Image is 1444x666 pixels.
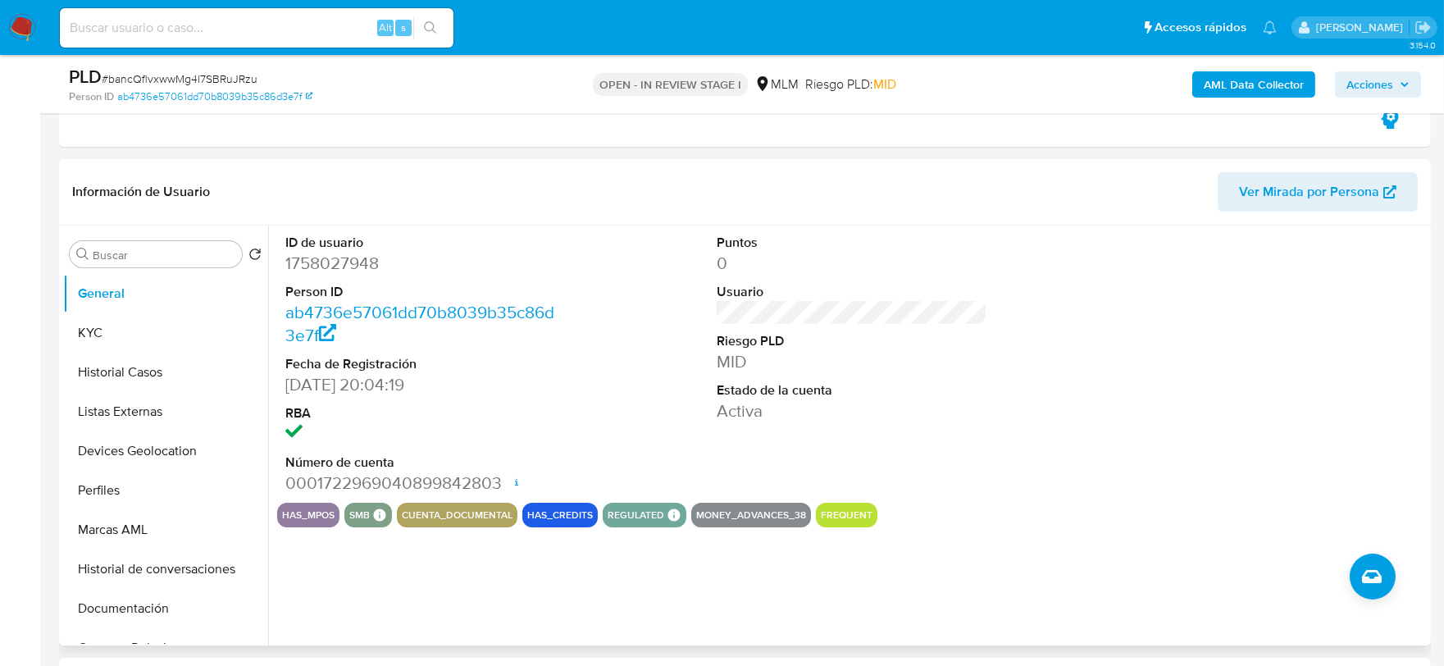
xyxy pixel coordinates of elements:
dt: Número de cuenta [285,454,557,472]
button: Listas Externas [63,392,268,431]
a: Salir [1414,19,1432,36]
div: MLM [754,75,799,94]
button: search-icon [413,16,447,39]
input: Buscar usuario o caso... [60,17,453,39]
dd: Activa [717,399,988,422]
dt: Puntos [717,234,988,252]
button: Devices Geolocation [63,431,268,471]
button: AML Data Collector [1192,71,1315,98]
button: has_mpos [282,512,335,518]
dt: Estado de la cuenta [717,381,988,399]
dd: 0001722969040899842803 [285,472,557,495]
dd: 1758027948 [285,252,557,275]
button: has_credits [527,512,593,518]
h1: Información de Usuario [72,184,210,200]
p: OPEN - IN REVIEW STAGE I [593,73,748,96]
b: PLD [69,63,102,89]
a: ab4736e57061dd70b8039b35c86d3e7f [285,300,554,347]
button: money_advances_38 [696,512,806,518]
button: Marcas AML [63,510,268,550]
button: Historial Casos [63,353,268,392]
button: Volver al orden por defecto [248,248,262,266]
span: # bancQflvxwwMg4l7SBRuJRzu [102,71,257,87]
button: Buscar [76,248,89,261]
dt: ID de usuario [285,234,557,252]
button: Historial de conversaciones [63,550,268,589]
span: Riesgo PLD: [805,75,896,94]
span: Alt [379,20,392,35]
b: AML Data Collector [1204,71,1304,98]
button: smb [349,512,370,518]
span: Accesos rápidos [1155,19,1246,36]
button: General [63,274,268,313]
dt: RBA [285,404,557,422]
p: dalia.goicochea@mercadolibre.com.mx [1316,20,1409,35]
dd: 0 [717,252,988,275]
button: regulated [608,512,664,518]
button: cuenta_documental [402,512,512,518]
span: s [401,20,406,35]
button: Perfiles [63,471,268,510]
button: Acciones [1335,71,1421,98]
dt: Usuario [717,283,988,301]
dd: [DATE] 20:04:19 [285,373,557,396]
dt: Person ID [285,283,557,301]
span: Acciones [1346,71,1393,98]
button: frequent [821,512,872,518]
input: Buscar [93,248,235,262]
b: Person ID [69,89,114,104]
a: ab4736e57061dd70b8039b35c86d3e7f [117,89,312,104]
button: Documentación [63,589,268,628]
span: MID [873,75,896,94]
dd: MID [717,350,988,373]
dt: Fecha de Registración [285,355,557,373]
span: 3.154.0 [1410,39,1436,52]
button: KYC [63,313,268,353]
dt: Riesgo PLD [717,332,988,350]
button: Ver Mirada por Persona [1218,172,1418,212]
a: Notificaciones [1263,21,1277,34]
span: Ver Mirada por Persona [1239,172,1379,212]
